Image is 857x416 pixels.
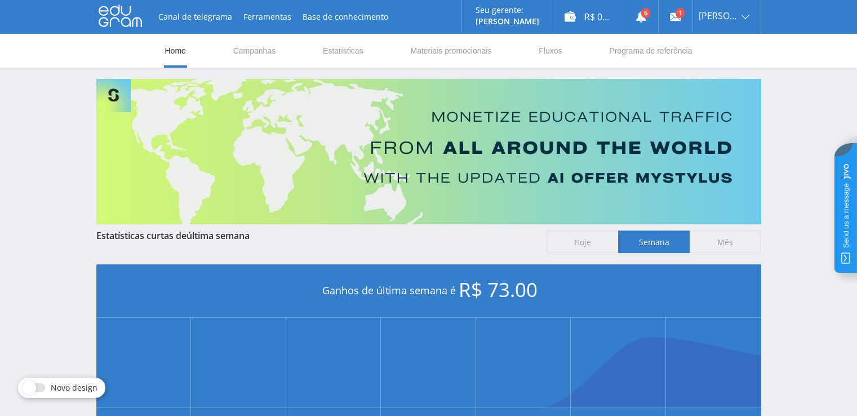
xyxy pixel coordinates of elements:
a: Programa de referência [608,34,693,68]
span: [PERSON_NAME] [699,11,738,20]
a: Home [164,34,187,68]
p: [PERSON_NAME] [476,17,539,26]
a: Fluxos [538,34,563,68]
span: Hoje [547,231,618,253]
span: Semana [618,231,690,253]
span: Mês [690,231,761,253]
a: Estatísticas [322,34,365,68]
p: Seu gerente: [476,6,539,15]
div: Ganhos de última semana é [96,264,761,318]
span: R$ 73.00 [459,276,538,303]
span: Novo design [51,383,97,392]
a: Campanhas [232,34,277,68]
img: Banner [96,79,761,224]
a: Materiais promocionais [409,34,492,68]
div: Estatísticas curtas de [96,231,536,241]
span: última semana [187,229,250,242]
